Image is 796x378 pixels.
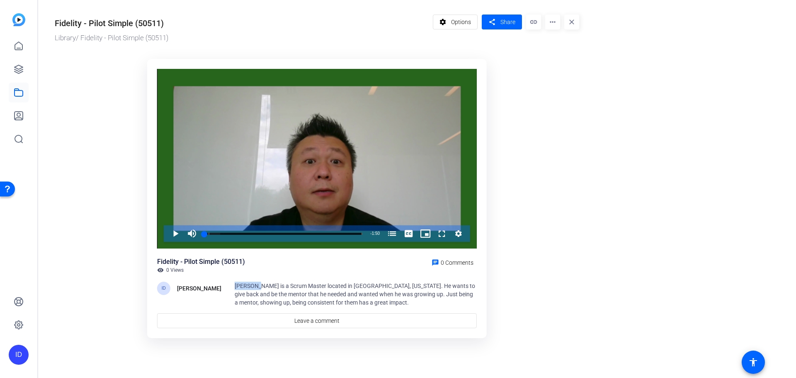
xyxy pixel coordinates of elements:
img: blue-gradient.svg [12,13,25,26]
button: Picture-in-Picture [417,225,434,242]
div: Progress Bar [204,233,362,235]
span: [PERSON_NAME] is a Scrum Master located in [GEOGRAPHIC_DATA], [US_STATE]. He wants to give back a... [235,283,475,306]
span: Share [500,18,515,27]
mat-icon: visibility [157,267,164,273]
mat-icon: close [564,15,579,29]
mat-icon: more_horiz [545,15,560,29]
button: Play [167,225,184,242]
div: Fidelity - Pilot Simple (50511) [55,17,164,29]
mat-icon: link [526,15,541,29]
mat-icon: share [487,17,497,28]
button: Chapters [384,225,400,242]
span: Leave a comment [294,317,340,325]
span: 0 Views [166,267,184,273]
button: Captions [400,225,417,242]
button: Fullscreen [434,225,450,242]
button: Mute [184,225,200,242]
div: / Fidelity - Pilot Simple (50511) [55,33,429,44]
a: 0 Comments [428,257,477,267]
div: ID [157,282,170,295]
a: Library [55,34,76,42]
span: Options [451,14,471,30]
a: Leave a comment [157,313,477,328]
div: ID [9,345,29,365]
div: Video Player [157,69,477,249]
span: 0 Comments [441,259,473,266]
mat-icon: chat [432,259,439,266]
div: [PERSON_NAME] [177,283,221,293]
button: Share [482,15,522,29]
span: - [370,231,371,236]
div: Fidelity - Pilot Simple (50511) [157,257,245,267]
mat-icon: settings [438,14,448,30]
mat-icon: accessibility [748,357,758,367]
span: 1:50 [372,231,380,236]
button: Options [433,15,478,29]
